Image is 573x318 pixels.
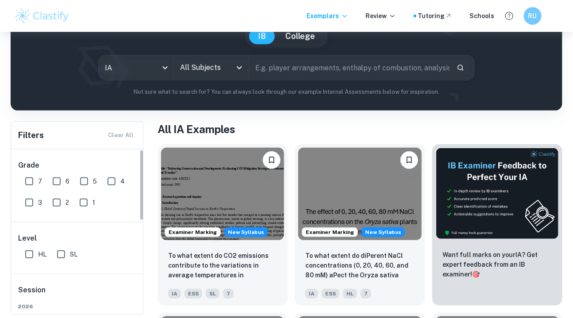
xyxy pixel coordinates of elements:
span: 🎯 [473,271,480,278]
h6: Grade [18,160,137,171]
p: To what extent do diPerent NaCl concentrations (0, 20, 40, 60, and 80 mM) aPect the Oryza sativa ... [305,251,414,281]
div: Starting from the May 2026 session, the ESS IA requirements have changed. We created this exempla... [224,227,268,237]
span: HL [343,289,357,299]
span: 2 [65,198,69,207]
img: ESS IA example thumbnail: To what extent do CO2 emissions contribu [161,148,284,240]
button: Search [453,60,468,75]
span: 1 [92,198,95,207]
button: Open [233,61,246,74]
span: SL [70,249,77,259]
span: Examiner Marking [302,228,358,236]
span: SL [206,289,219,299]
a: ThumbnailWant full marks on yourIA? Get expert feedback from an IB examiner! [432,144,562,306]
p: Review [366,11,396,21]
button: IB [249,28,275,44]
button: Bookmark [263,151,281,169]
img: ESS IA example thumbnail: To what extent do diPerent NaCl concentr [298,148,421,240]
input: E.g. player arrangements, enthalpy of combustion, analysis of a big city... [249,55,450,80]
div: IA [99,55,173,80]
span: IA [168,289,181,299]
img: Thumbnail [436,148,559,239]
span: 7 [38,176,42,186]
a: Examiner MarkingStarting from the May 2026 session, the ESS IA requirements have changed. We crea... [158,144,288,306]
button: Bookmark [400,151,418,169]
span: 7 [361,289,371,299]
h6: RU [527,11,538,21]
a: Schools [470,11,495,21]
h6: Level [18,233,137,244]
p: Want full marks on your IA ? Get expert feedback from an IB examiner! [443,250,552,279]
a: Tutoring [418,11,452,21]
span: HL [38,249,46,259]
span: New Syllabus [224,227,268,237]
h1: All IA Examples [158,121,562,137]
button: Help and Feedback [502,8,517,23]
span: 3 [38,198,42,207]
button: College [277,28,324,44]
p: Not sure what to search for? You can always look through our example Internal Assessments below f... [18,88,555,96]
span: ESS [322,289,339,299]
h6: Session [18,285,137,303]
span: 2026 [18,303,137,310]
span: 5 [93,176,97,186]
div: Starting from the May 2026 session, the ESS IA requirements have changed. We created this exempla... [361,227,405,237]
a: Examiner MarkingStarting from the May 2026 session, the ESS IA requirements have changed. We crea... [295,144,425,306]
span: ESS [185,289,202,299]
span: 4 [120,176,125,186]
img: Clastify logo [14,7,70,25]
span: 7 [223,289,234,299]
span: IA [305,289,318,299]
span: New Syllabus [361,227,405,237]
p: To what extent do CO2 emissions contribute to the variations in average temperatures in Indonesia... [168,251,277,281]
p: Exemplars [307,11,348,21]
span: Examiner Marking [165,228,220,236]
button: RU [524,7,542,25]
span: 6 [65,176,69,186]
h6: Filters [18,129,44,142]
